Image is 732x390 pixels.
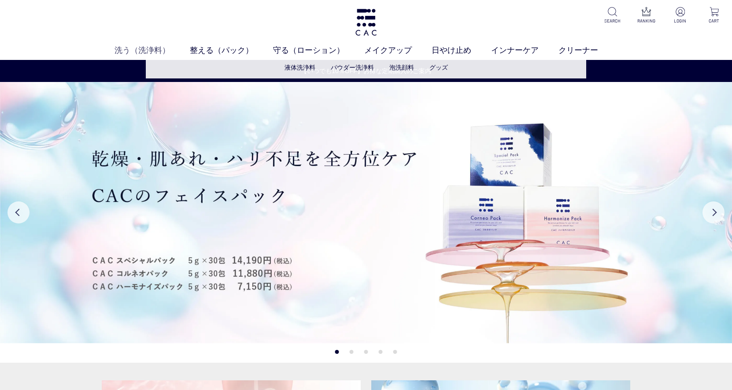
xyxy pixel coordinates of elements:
a: 液体洗浄料 [285,64,315,71]
p: LOGIN [669,18,691,24]
a: 日やけ止め [432,45,491,56]
a: クリーナー [558,45,618,56]
button: 1 of 5 [335,350,339,354]
button: 4 of 5 [379,350,383,354]
p: RANKING [636,18,657,24]
button: 5 of 5 [393,350,397,354]
a: RANKING [636,7,657,24]
a: 洗う（洗浄料） [115,45,190,56]
a: 守る（ローション） [273,45,364,56]
a: 泡洗顔料 [389,64,414,71]
p: CART [703,18,725,24]
a: パウダー洗浄料 [331,64,374,71]
button: 2 of 5 [350,350,354,354]
p: SEARCH [602,18,623,24]
a: CART [703,7,725,24]
a: SEARCH [602,7,623,24]
button: Previous [7,201,30,223]
a: 【いつでも10％OFF】お得な定期購入のご案内 [0,67,732,76]
a: LOGIN [669,7,691,24]
a: 整える（パック） [190,45,273,56]
a: インナーケア [491,45,558,56]
img: logo [354,9,377,36]
a: グッズ [429,64,448,71]
a: メイクアップ [364,45,432,56]
button: Next [702,201,725,223]
button: 3 of 5 [364,350,368,354]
